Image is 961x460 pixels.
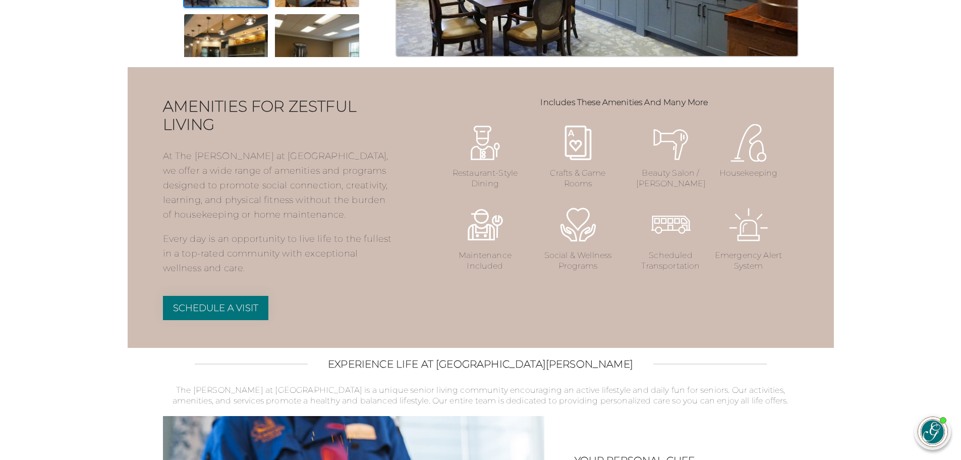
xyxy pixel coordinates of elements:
[543,168,613,189] p: Crafts & Game Rooms
[728,123,769,163] img: Housekeeping
[558,123,598,163] img: Crafts & Game Rooms
[163,149,395,232] p: At The [PERSON_NAME] at [GEOGRAPHIC_DATA], we offer a wide range of amenities and programs design...
[465,123,505,163] img: Restaurant-Style Dining
[450,250,520,272] p: Maintenance Included
[651,123,691,163] img: Beauty Salon / Barber
[761,188,951,403] iframe: iframe
[450,168,520,189] p: Restaurant-Style Dining
[163,385,799,406] p: The [PERSON_NAME] at [GEOGRAPHIC_DATA] is a unique senior living community encouraging an active ...
[714,250,783,272] p: Emergency Alert System
[465,205,505,245] img: Maintenance Included
[450,97,799,107] h3: Includes These Amenities And Many More
[636,250,706,272] p: Scheduled Transportation
[728,205,769,245] img: Emergency Alert System
[636,168,706,189] p: Beauty Salon / [PERSON_NAME]
[163,97,395,134] h2: Amenities for Zestful Living
[918,417,947,446] img: avatar
[163,232,395,275] p: Every day is an opportunity to live life to the fullest in a top-rated community with exceptional...
[543,250,613,272] p: Social & Wellness Programs
[558,205,598,245] img: Social & Wellness Programs
[328,358,633,370] h2: Experience Life at [GEOGRAPHIC_DATA][PERSON_NAME]
[714,168,783,179] p: Housekeeping
[163,296,269,320] a: Schedule a Visit
[651,205,691,245] img: Scheduled Transportation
